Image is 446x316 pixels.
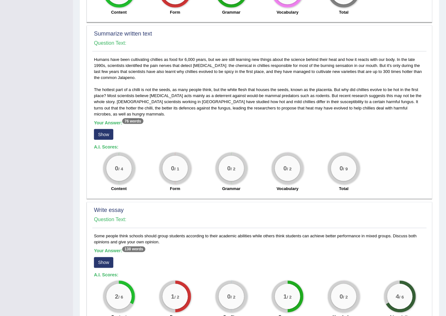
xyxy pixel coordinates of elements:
[399,295,404,300] small: / 6
[115,165,118,172] big: 0
[339,186,349,192] label: Total
[396,293,399,300] big: 4
[175,167,179,172] small: / 1
[111,186,127,192] label: Content
[118,167,123,172] small: / 4
[94,144,118,149] b: A.I. Scores:
[222,9,241,15] label: Grammar
[92,56,427,196] div: Humans have been cultivating chillies as food for 6,000 years, but we are still learning new thin...
[94,217,425,223] h4: Question Text:
[171,293,175,300] big: 1
[339,9,349,15] label: Total
[175,295,179,300] small: / 2
[122,118,143,124] sup: 76 words
[227,165,231,172] big: 0
[231,167,236,172] small: / 2
[283,165,287,172] big: 0
[227,293,231,300] big: 0
[170,186,180,192] label: Form
[115,293,118,300] big: 2
[171,165,175,172] big: 0
[94,120,143,125] b: Your Answer:
[94,207,425,214] h2: Write essay
[111,9,127,15] label: Content
[276,186,298,192] label: Vocabulary
[94,40,425,46] h4: Question Text:
[94,273,118,278] b: A.I. Scores:
[276,9,298,15] label: Vocabulary
[343,295,348,300] small: / 2
[94,248,145,253] b: Your Answer:
[94,257,113,268] button: Show
[343,167,348,172] small: / 9
[118,295,123,300] small: / 6
[94,31,425,37] h2: Summarize written text
[231,295,236,300] small: / 2
[222,186,241,192] label: Grammar
[122,247,145,252] sup: 138 words
[94,129,113,140] button: Show
[287,167,292,172] small: / 2
[340,165,343,172] big: 0
[170,9,180,15] label: Form
[283,293,287,300] big: 1
[287,295,292,300] small: / 2
[340,293,343,300] big: 0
